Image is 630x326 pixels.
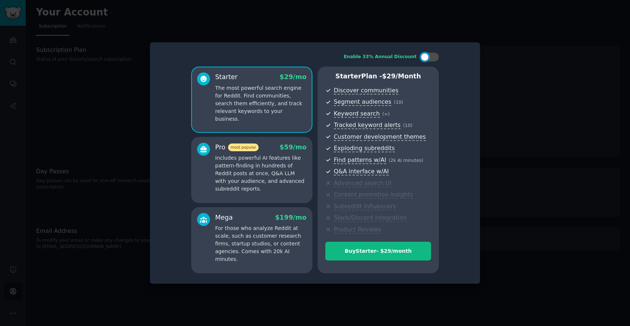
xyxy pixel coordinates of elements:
[215,224,307,263] p: For those who analyze Reddit at scale, such as customer research firms, startup studios, or conte...
[389,158,423,163] span: ( 2k AI minutes )
[228,143,259,151] span: most popular
[280,143,307,151] span: $ 59 /mo
[334,180,391,187] span: Advanced search UI
[334,203,396,210] span: Subreddit influencers
[334,168,389,176] span: Q&A interface w/AI
[334,98,391,106] span: Segment audiences
[334,87,398,95] span: Discover communities
[334,226,381,234] span: Product Reviews
[382,111,390,117] span: ( ∞ )
[344,54,417,60] div: Enable 33% Annual Discount
[215,154,307,193] p: Includes powerful AI features like pattern-finding in hundreds of Reddit posts at once, Q&A LLM w...
[280,73,307,81] span: $ 29 /mo
[334,121,400,129] span: Tracked keyword alerts
[394,100,403,105] span: ( 10 )
[334,110,380,118] span: Keyword search
[275,214,307,221] span: $ 199 /mo
[334,191,413,199] span: Content promotion insights
[334,156,386,164] span: Find patterns w/AI
[403,123,412,128] span: ( 10 )
[334,133,426,141] span: Customer development themes
[334,145,395,152] span: Exploding subreddits
[325,242,431,261] button: BuyStarter- $29/month
[325,72,431,81] p: Starter Plan -
[215,72,238,82] div: Starter
[215,84,307,123] p: The most powerful search engine for Reddit. Find communities, search them efficiently, and track ...
[382,72,421,80] span: $ 29 /month
[215,213,233,222] div: Mega
[326,247,431,255] div: Buy Starter - $ 29 /month
[334,214,407,222] span: Slack/Discord integration
[215,143,259,152] div: Pro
